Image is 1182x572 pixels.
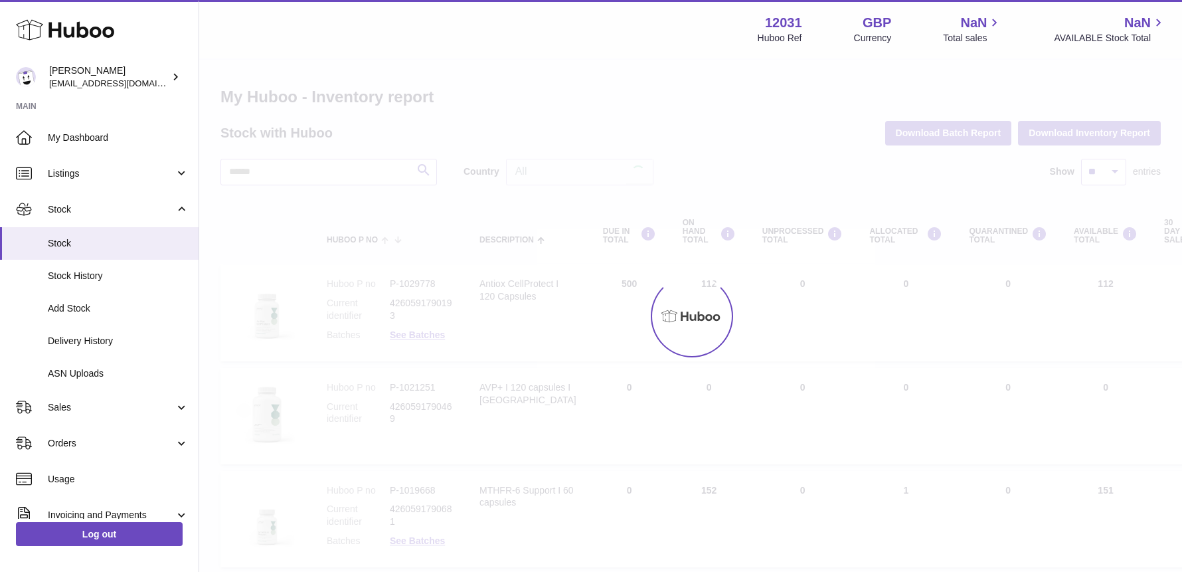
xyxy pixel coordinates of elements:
a: NaN AVAILABLE Stock Total [1054,14,1166,45]
div: Currency [854,32,892,45]
span: [EMAIL_ADDRESS][DOMAIN_NAME] [49,78,195,88]
span: AVAILABLE Stock Total [1054,32,1166,45]
span: Orders [48,437,175,450]
span: Stock [48,203,175,216]
span: Listings [48,167,175,180]
span: Usage [48,473,189,486]
span: Stock History [48,270,189,282]
span: Add Stock [48,302,189,315]
span: Delivery History [48,335,189,347]
div: [PERSON_NAME] [49,64,169,90]
span: Total sales [943,32,1002,45]
span: ASN Uploads [48,367,189,380]
strong: 12031 [765,14,802,32]
span: NaN [960,14,987,32]
strong: GBP [863,14,891,32]
a: Log out [16,522,183,546]
span: NaN [1124,14,1151,32]
div: Huboo Ref [758,32,802,45]
span: Stock [48,237,189,250]
a: NaN Total sales [943,14,1002,45]
span: Invoicing and Payments [48,509,175,522]
span: Sales [48,401,175,414]
img: admin@makewellforyou.com [16,67,36,87]
span: My Dashboard [48,132,189,144]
